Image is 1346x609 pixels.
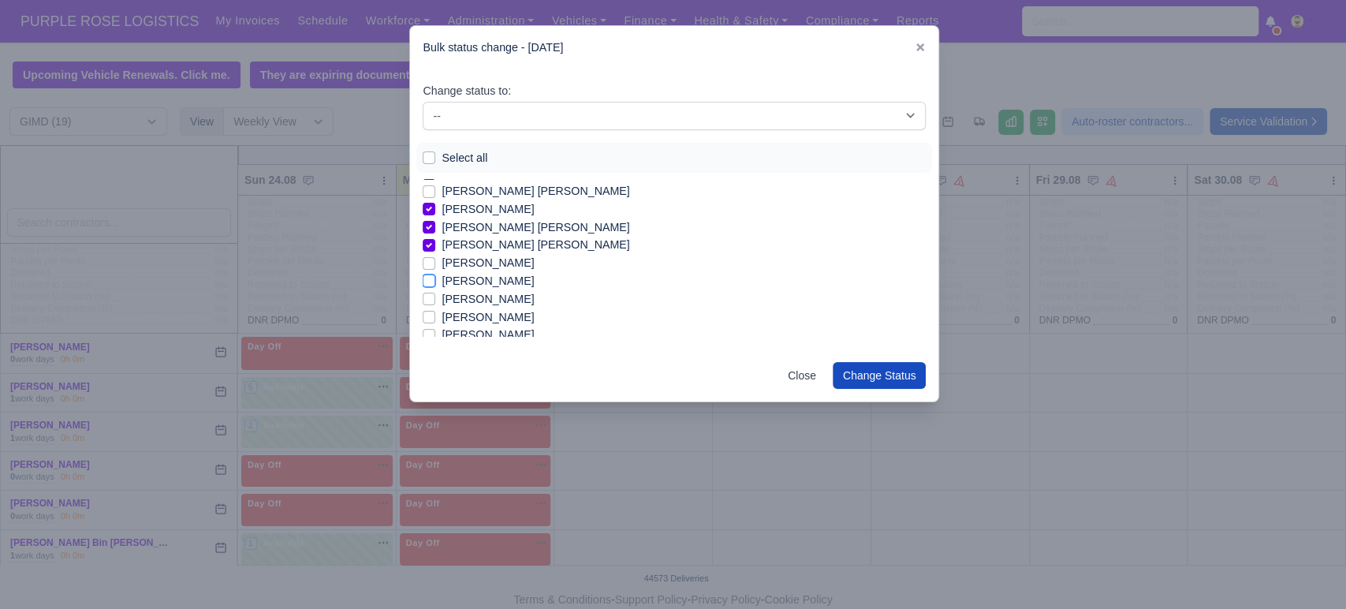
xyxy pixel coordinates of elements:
label: [PERSON_NAME] [PERSON_NAME] [442,182,629,200]
div: Bulk status change - [DATE] [410,26,938,69]
label: [PERSON_NAME] [442,254,534,272]
iframe: Chat Widget [1267,533,1346,609]
label: Select all [442,149,487,167]
label: [PERSON_NAME] [PERSON_NAME] [442,236,629,254]
label: [PERSON_NAME] [442,308,534,327]
label: [PERSON_NAME] [442,200,534,219]
button: Change Status [833,362,927,389]
label: Change status to: [423,82,511,100]
label: [PERSON_NAME] [442,290,534,308]
a: Close [777,362,826,389]
label: [PERSON_NAME] [442,326,534,344]
label: [PERSON_NAME] [PERSON_NAME] [442,219,629,237]
label: [PERSON_NAME] [442,272,534,290]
